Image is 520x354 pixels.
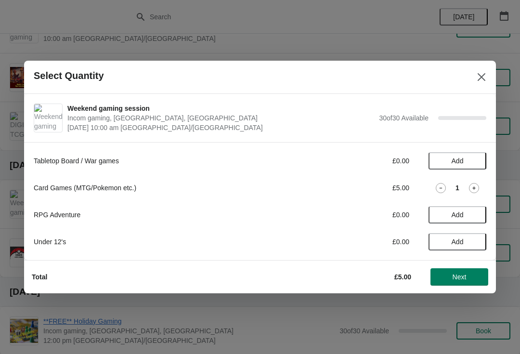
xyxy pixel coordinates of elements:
[67,104,374,113] span: Weekend gaming session
[34,210,301,220] div: RPG Adventure
[67,123,374,132] span: [DATE] 10:00 am [GEOGRAPHIC_DATA]/[GEOGRAPHIC_DATA]
[320,210,409,220] div: £0.00
[34,156,301,166] div: Tabletop Board / War games
[379,114,429,122] span: 30 of 30 Available
[452,157,464,165] span: Add
[394,273,411,281] strong: £5.00
[67,113,374,123] span: Incom gaming, [GEOGRAPHIC_DATA], [GEOGRAPHIC_DATA]
[320,156,409,166] div: £0.00
[320,237,409,247] div: £0.00
[452,238,464,246] span: Add
[320,183,409,193] div: £5.00
[452,211,464,219] span: Add
[429,233,486,250] button: Add
[429,206,486,223] button: Add
[453,273,467,281] span: Next
[32,273,47,281] strong: Total
[34,237,301,247] div: Under 12's
[34,183,301,193] div: Card Games (MTG/Pokemon etc.)
[34,70,104,81] h2: Select Quantity
[455,183,459,193] strong: 1
[473,68,490,86] button: Close
[429,152,486,170] button: Add
[430,268,488,286] button: Next
[34,104,62,132] img: Weekend gaming session | Incom gaming, Church Street, Cheltenham, UK | August 17 | 10:00 am Europ...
